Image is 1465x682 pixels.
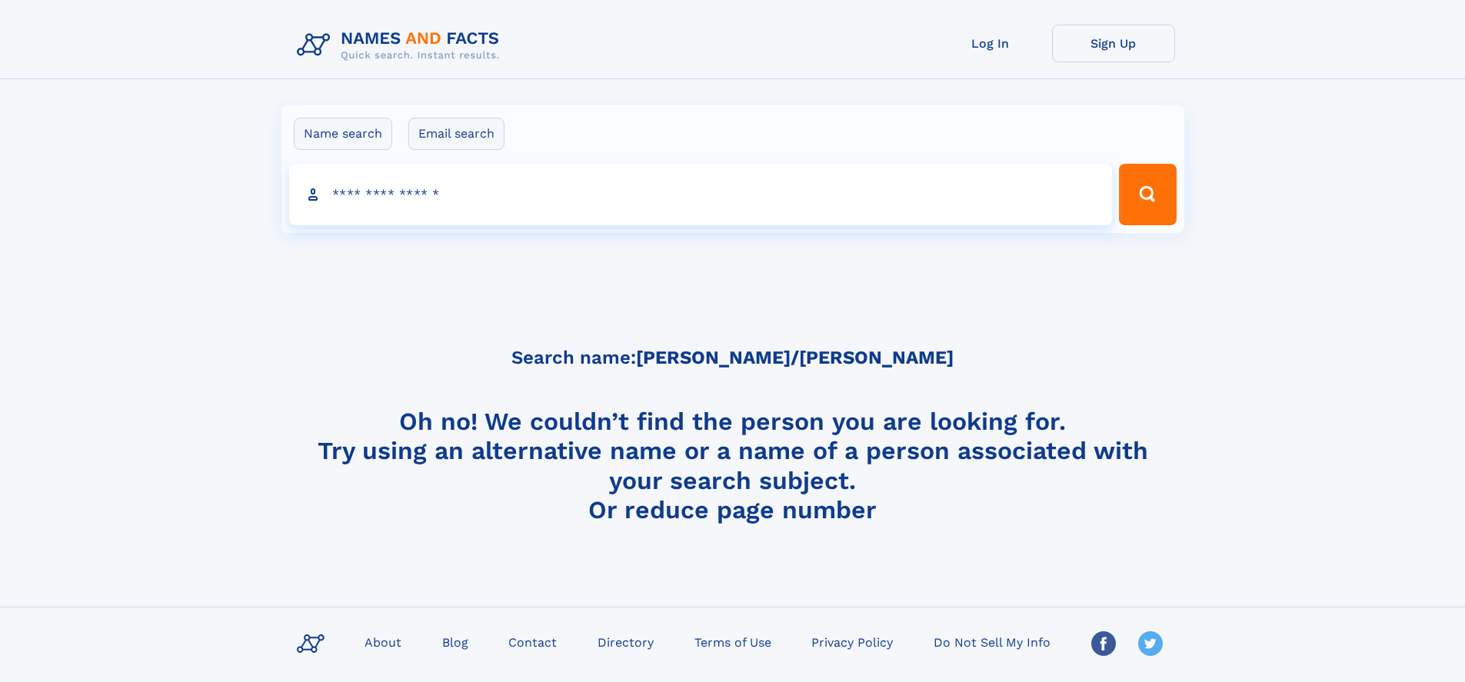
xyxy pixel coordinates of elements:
img: Logo Names and Facts [291,25,512,66]
label: Name search [294,118,392,150]
button: Search Button [1119,164,1176,225]
h4: Oh no! We couldn’t find the person you are looking for. Try using an alternative name or a name o... [291,407,1175,524]
a: Directory [591,630,660,653]
label: Email search [408,118,504,150]
img: Facebook [1091,631,1116,656]
a: About [358,630,408,653]
img: Twitter [1138,631,1163,656]
h5: Search name: [511,348,954,368]
a: Log In [929,25,1052,62]
a: Contact [502,630,563,653]
a: Do Not Sell My Info [927,630,1057,653]
a: Sign Up [1052,25,1175,62]
b: [PERSON_NAME]/[PERSON_NAME] [636,347,954,368]
input: search input [289,164,1113,225]
a: Terms of Use [688,630,777,653]
a: Blog [436,630,474,653]
a: Privacy Policy [805,630,899,653]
